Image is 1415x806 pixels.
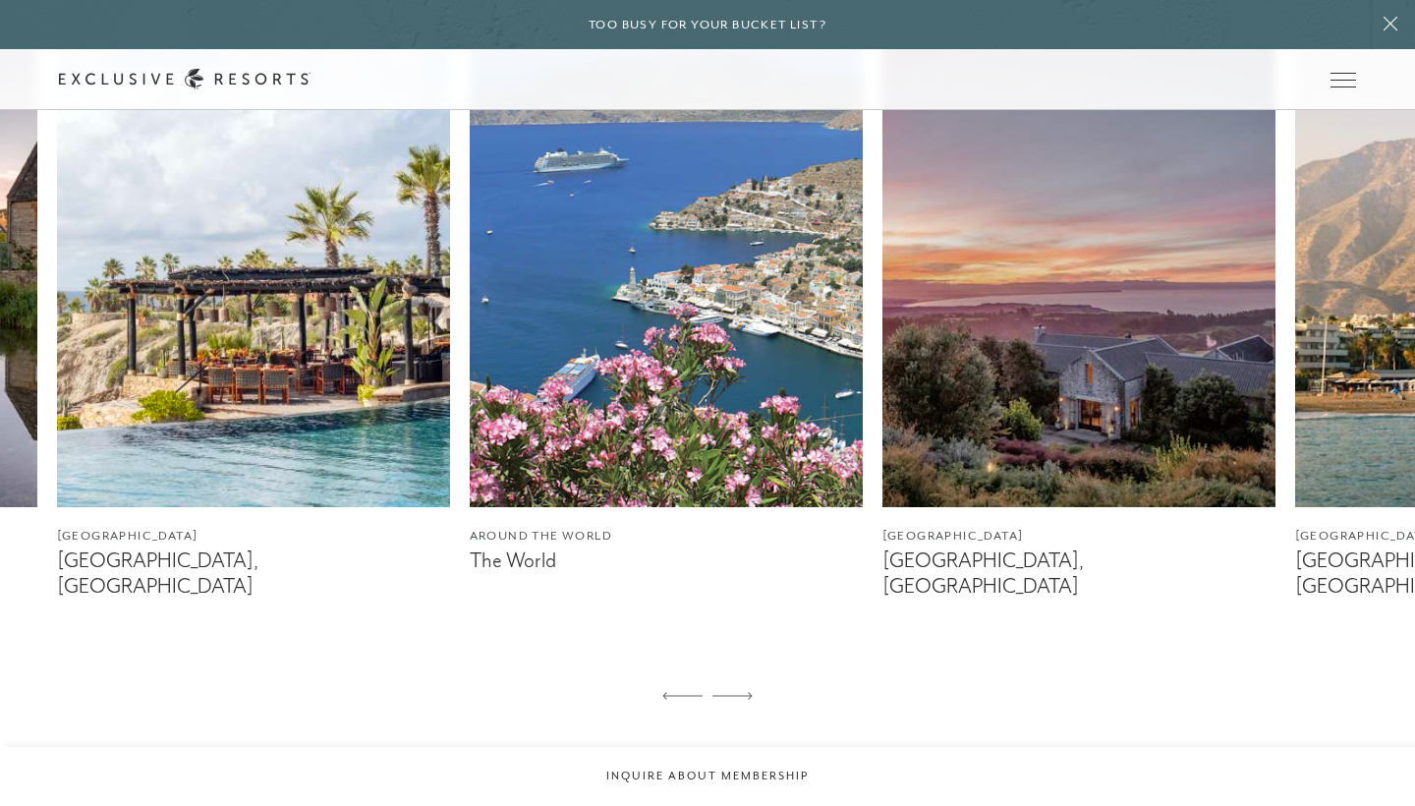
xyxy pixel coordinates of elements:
figcaption: [GEOGRAPHIC_DATA], [GEOGRAPHIC_DATA] [882,548,1275,598]
figcaption: The World [470,548,863,573]
figcaption: [GEOGRAPHIC_DATA], [GEOGRAPHIC_DATA] [57,548,450,598]
a: Around the WorldThe World [470,16,863,574]
figcaption: Around the World [470,527,863,546]
h6: Too busy for your bucket list? [589,16,826,34]
a: [GEOGRAPHIC_DATA][GEOGRAPHIC_DATA], [GEOGRAPHIC_DATA] [882,16,1275,599]
figcaption: [GEOGRAPHIC_DATA] [882,527,1275,546]
a: [GEOGRAPHIC_DATA][GEOGRAPHIC_DATA], [GEOGRAPHIC_DATA] [57,16,450,599]
figcaption: [GEOGRAPHIC_DATA] [57,527,450,546]
button: Open navigation [1330,73,1356,86]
